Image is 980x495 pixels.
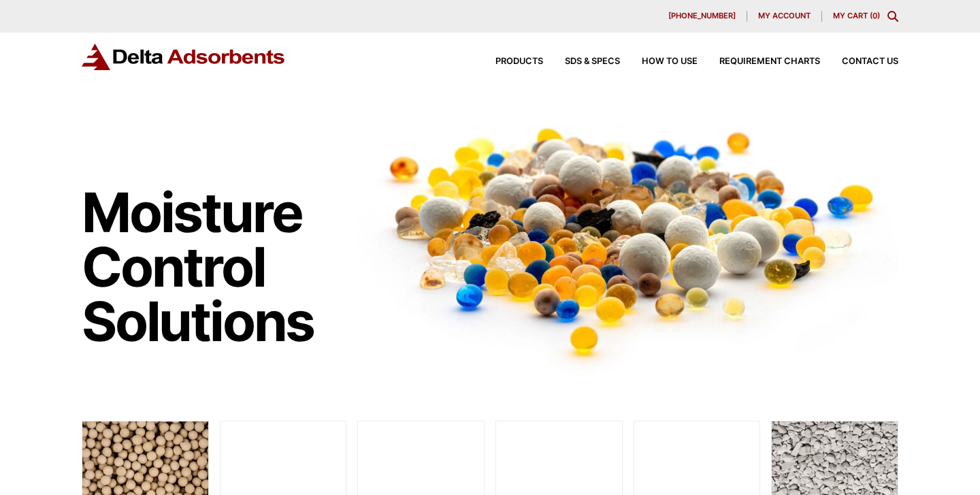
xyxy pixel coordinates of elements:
[758,12,811,20] span: My account
[872,11,877,20] span: 0
[357,103,898,377] img: Image
[642,57,698,66] span: How to Use
[543,57,620,66] a: SDS & SPECS
[820,57,898,66] a: Contact Us
[565,57,620,66] span: SDS & SPECS
[698,57,820,66] a: Requirement Charts
[668,12,736,20] span: [PHONE_NUMBER]
[657,11,747,22] a: [PHONE_NUMBER]
[620,57,698,66] a: How to Use
[495,57,543,66] span: Products
[82,185,344,349] h1: Moisture Control Solutions
[833,11,880,20] a: My Cart (0)
[842,57,898,66] span: Contact Us
[747,11,822,22] a: My account
[474,57,543,66] a: Products
[719,57,820,66] span: Requirement Charts
[82,44,286,70] img: Delta Adsorbents
[887,11,898,22] div: Toggle Modal Content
